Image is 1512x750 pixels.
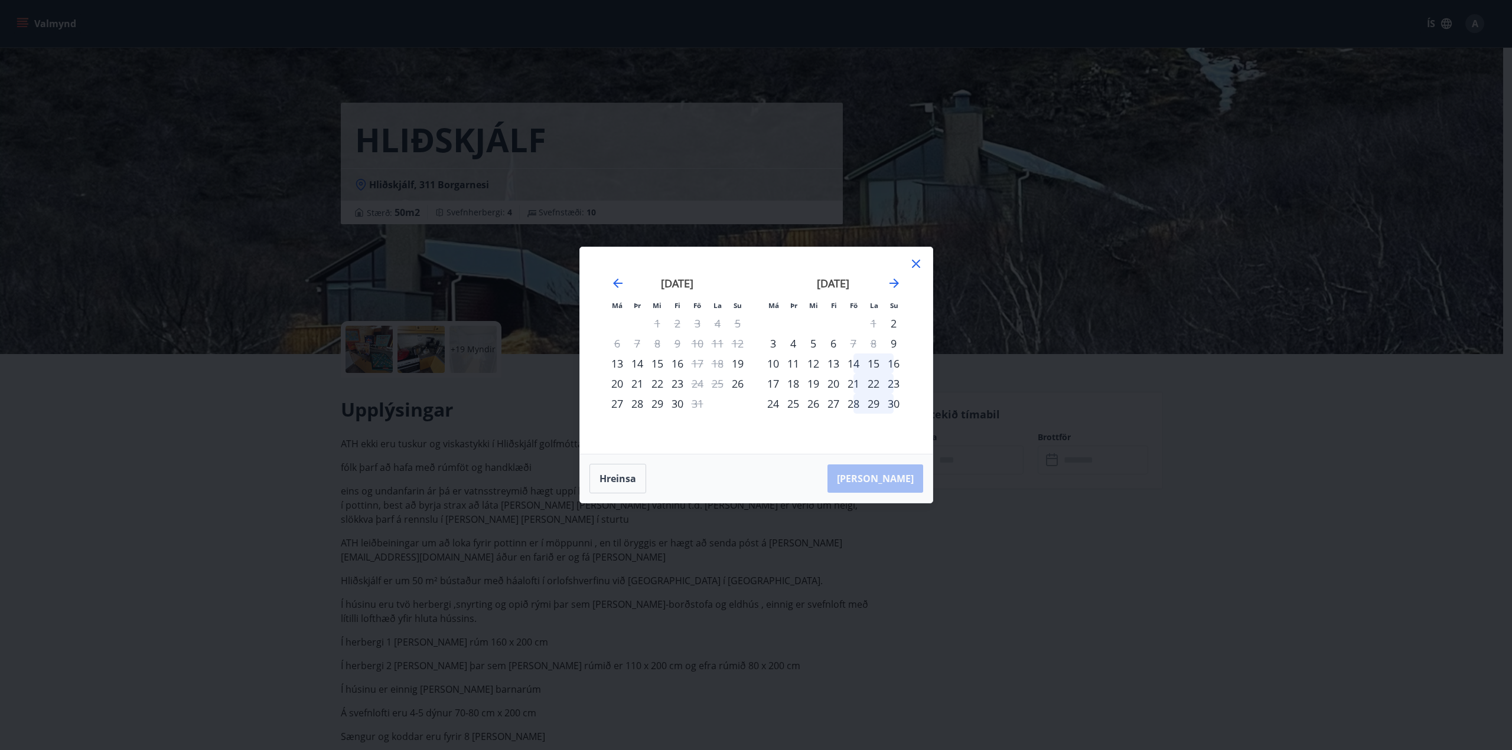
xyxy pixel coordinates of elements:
[803,353,823,374] div: 12
[863,374,884,394] div: 22
[863,333,884,353] td: Not available. laugardagur, 8. nóvember 2025
[863,394,884,414] div: 29
[728,353,748,374] td: Choose sunnudagur, 19. október 2025 as your check-in date. It’s available.
[667,353,687,374] td: Choose fimmtudagur, 16. október 2025 as your check-in date. It’s available.
[763,394,783,414] div: 24
[627,353,647,374] td: Choose þriðjudagur, 14. október 2025 as your check-in date. It’s available.
[803,374,823,394] div: 19
[763,353,783,374] div: 10
[647,394,667,414] td: Choose miðvikudagur, 29. október 2025 as your check-in date. It’s available.
[790,301,797,310] small: Þr
[843,374,863,394] div: 21
[783,374,803,394] div: 18
[863,353,884,374] td: Choose laugardagur, 15. nóvember 2025 as your check-in date. It’s available.
[863,353,884,374] div: 15
[823,374,843,394] td: Choose fimmtudagur, 20. nóvember 2025 as your check-in date. It’s available.
[763,374,783,394] td: Choose mánudagur, 17. nóvember 2025 as your check-in date. It’s available.
[803,394,823,414] td: Choose miðvikudagur, 26. nóvember 2025 as your check-in date. It’s available.
[687,394,708,414] div: Aðeins útritun í boði
[823,374,843,394] div: 20
[687,353,708,374] div: Aðeins útritun í boði
[653,301,661,310] small: Mi
[843,394,863,414] div: 28
[843,333,863,353] div: Aðeins útritun í boði
[817,276,849,290] strong: [DATE]
[728,333,748,353] td: Not available. sunnudagur, 12. október 2025
[768,301,779,310] small: Má
[734,301,742,310] small: Su
[708,374,728,394] td: Not available. laugardagur, 25. október 2025
[687,374,708,394] div: Aðeins útritun í boði
[843,374,863,394] td: Choose föstudagur, 21. nóvember 2025 as your check-in date. It’s available.
[843,394,863,414] td: Choose föstudagur, 28. nóvember 2025 as your check-in date. It’s available.
[803,333,823,353] td: Choose miðvikudagur, 5. nóvember 2025 as your check-in date. It’s available.
[884,353,904,374] div: 16
[803,394,823,414] div: 26
[627,394,647,414] div: 28
[728,353,748,374] div: Aðeins innritun í boði
[627,374,647,394] div: 21
[667,374,687,394] div: 23
[823,394,843,414] div: 27
[667,374,687,394] td: Choose fimmtudagur, 23. október 2025 as your check-in date. It’s available.
[713,301,722,310] small: La
[728,313,748,333] td: Not available. sunnudagur, 5. október 2025
[803,333,823,353] div: 5
[783,333,803,353] td: Choose þriðjudagur, 4. nóvember 2025 as your check-in date. It’s available.
[687,313,708,333] td: Not available. föstudagur, 3. október 2025
[594,261,918,440] div: Calendar
[667,353,687,374] div: 16
[863,313,884,333] td: Not available. laugardagur, 1. nóvember 2025
[783,394,803,414] div: 25
[708,333,728,353] td: Not available. laugardagur, 11. október 2025
[803,374,823,394] td: Choose miðvikudagur, 19. nóvember 2025 as your check-in date. It’s available.
[647,353,667,374] td: Choose miðvikudagur, 15. október 2025 as your check-in date. It’s available.
[647,353,667,374] div: 15
[783,333,803,353] div: 4
[783,353,803,374] td: Choose þriðjudagur, 11. nóvember 2025 as your check-in date. It’s available.
[728,374,748,394] div: Aðeins innritun í boði
[887,276,901,290] div: Move forward to switch to the next month.
[627,374,647,394] td: Choose þriðjudagur, 21. október 2025 as your check-in date. It’s available.
[863,394,884,414] td: Choose laugardagur, 29. nóvember 2025 as your check-in date. It’s available.
[607,353,627,374] div: Aðeins innritun í boði
[763,353,783,374] td: Choose mánudagur, 10. nóvember 2025 as your check-in date. It’s available.
[823,394,843,414] td: Choose fimmtudagur, 27. nóvember 2025 as your check-in date. It’s available.
[884,313,904,333] div: Aðeins innritun í boði
[647,333,667,353] td: Not available. miðvikudagur, 8. október 2025
[661,276,693,290] strong: [DATE]
[611,276,625,290] div: Move backward to switch to the previous month.
[823,353,843,374] td: Choose fimmtudagur, 13. nóvember 2025 as your check-in date. It’s available.
[850,301,858,310] small: Fö
[884,313,904,333] td: Choose sunnudagur, 2. nóvember 2025 as your check-in date. It’s available.
[863,374,884,394] td: Choose laugardagur, 22. nóvember 2025 as your check-in date. It’s available.
[890,301,898,310] small: Su
[627,353,647,374] div: 14
[884,394,904,414] td: Choose sunnudagur, 30. nóvember 2025 as your check-in date. It’s available.
[763,374,783,394] div: 17
[884,333,904,353] div: Aðeins innritun í boði
[687,333,708,353] td: Not available. föstudagur, 10. október 2025
[634,301,641,310] small: Þr
[708,353,728,374] td: Not available. laugardagur, 18. október 2025
[667,394,687,414] td: Choose fimmtudagur, 30. október 2025 as your check-in date. It’s available.
[884,333,904,353] td: Choose sunnudagur, 9. nóvember 2025 as your check-in date. It’s available.
[607,333,627,353] td: Not available. mánudagur, 6. október 2025
[687,394,708,414] td: Not available. föstudagur, 31. október 2025
[647,394,667,414] div: 29
[843,353,863,374] td: Choose föstudagur, 14. nóvember 2025 as your check-in date. It’s available.
[612,301,623,310] small: Má
[763,333,783,353] div: 3
[708,313,728,333] td: Not available. laugardagur, 4. október 2025
[884,374,904,394] div: 23
[667,313,687,333] td: Not available. fimmtudagur, 2. október 2025
[607,353,627,374] td: Choose mánudagur, 13. október 2025 as your check-in date. It’s available.
[693,301,701,310] small: Fö
[783,353,803,374] div: 11
[647,374,667,394] div: 22
[667,394,687,414] div: 30
[823,333,843,353] div: 6
[783,374,803,394] td: Choose þriðjudagur, 18. nóvember 2025 as your check-in date. It’s available.
[809,301,818,310] small: Mi
[843,353,863,374] div: 14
